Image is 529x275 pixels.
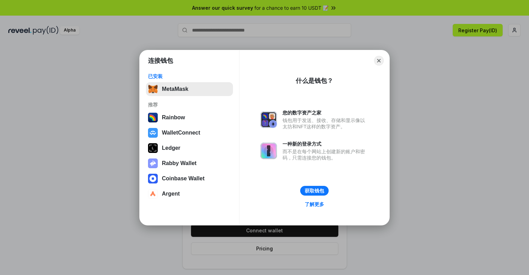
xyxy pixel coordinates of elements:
button: WalletConnect [146,126,233,140]
div: 了解更多 [305,201,324,207]
div: Argent [162,191,180,197]
div: 什么是钱包？ [296,77,333,85]
img: svg+xml,%3Csvg%20xmlns%3D%22http%3A%2F%2Fwww.w3.org%2F2000%2Fsvg%22%20fill%3D%22none%22%20viewBox... [260,143,277,159]
button: Argent [146,187,233,201]
div: 一种新的登录方式 [283,141,368,147]
div: Ledger [162,145,180,151]
div: 推荐 [148,102,231,108]
img: svg+xml,%3Csvg%20xmlns%3D%22http%3A%2F%2Fwww.w3.org%2F2000%2Fsvg%22%20width%3D%2228%22%20height%3... [148,143,158,153]
button: Rabby Wallet [146,156,233,170]
img: svg+xml,%3Csvg%20width%3D%2228%22%20height%3D%2228%22%20viewBox%3D%220%200%2028%2028%22%20fill%3D... [148,189,158,199]
div: Rainbow [162,114,185,121]
div: 而不是在每个网站上创建新的账户和密码，只需连接您的钱包。 [283,148,368,161]
div: MetaMask [162,86,188,92]
button: Coinbase Wallet [146,172,233,186]
button: Rainbow [146,111,233,124]
h1: 连接钱包 [148,57,173,65]
div: 获取钱包 [305,188,324,194]
img: svg+xml,%3Csvg%20width%3D%22120%22%20height%3D%22120%22%20viewBox%3D%220%200%20120%20120%22%20fil... [148,113,158,122]
div: WalletConnect [162,130,200,136]
button: Close [374,56,384,66]
button: Ledger [146,141,233,155]
div: 已安装 [148,73,231,79]
img: svg+xml,%3Csvg%20width%3D%2228%22%20height%3D%2228%22%20viewBox%3D%220%200%2028%2028%22%20fill%3D... [148,128,158,138]
img: svg+xml,%3Csvg%20width%3D%2228%22%20height%3D%2228%22%20viewBox%3D%220%200%2028%2028%22%20fill%3D... [148,174,158,183]
div: Rabby Wallet [162,160,197,166]
button: 获取钱包 [300,186,329,196]
img: svg+xml,%3Csvg%20xmlns%3D%22http%3A%2F%2Fwww.w3.org%2F2000%2Fsvg%22%20fill%3D%22none%22%20viewBox... [148,158,158,168]
div: Coinbase Wallet [162,175,205,182]
div: 钱包用于发送、接收、存储和显示像以太坊和NFT这样的数字资产。 [283,117,368,130]
img: svg+xml,%3Csvg%20xmlns%3D%22http%3A%2F%2Fwww.w3.org%2F2000%2Fsvg%22%20fill%3D%22none%22%20viewBox... [260,111,277,128]
div: 您的数字资产之家 [283,110,368,116]
img: svg+xml,%3Csvg%20fill%3D%22none%22%20height%3D%2233%22%20viewBox%3D%220%200%2035%2033%22%20width%... [148,84,158,94]
a: 了解更多 [301,200,328,209]
button: MetaMask [146,82,233,96]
